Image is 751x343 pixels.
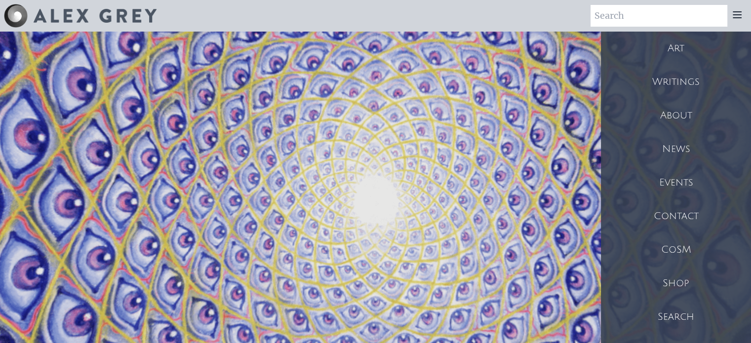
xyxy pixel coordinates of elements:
a: Writings [601,65,751,99]
a: Contact [601,199,751,233]
a: Shop [601,267,751,300]
a: Search [601,300,751,334]
a: News [601,132,751,166]
a: Events [601,166,751,199]
a: About [601,99,751,132]
input: Search [591,5,727,27]
a: Art [601,32,751,65]
a: CoSM [601,233,751,267]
